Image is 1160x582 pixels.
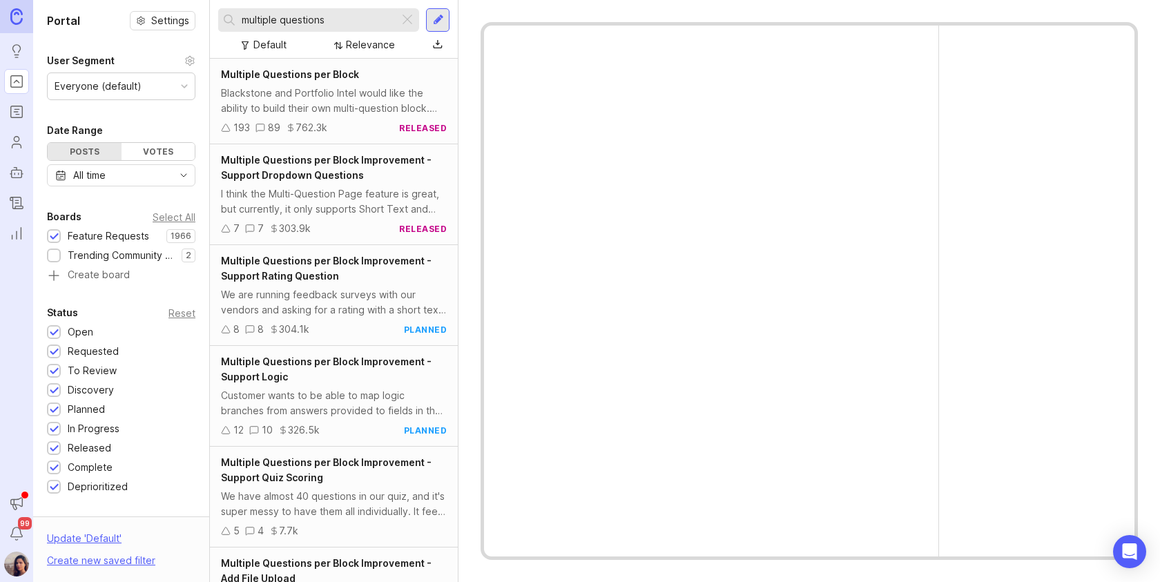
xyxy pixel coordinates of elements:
a: Roadmaps [4,99,29,124]
div: planned [404,324,447,336]
div: Released [68,440,111,456]
a: Autopilot [4,160,29,185]
div: Blackstone and Portfolio Intel would like the ability to build their own multi-question block. Th... [221,86,447,116]
div: Update ' Default ' [47,531,122,553]
div: 762.3k [296,120,327,135]
a: Users [4,130,29,155]
div: User Segment [47,52,115,69]
a: Multiple Questions per Block Improvement - Support Dropdown QuestionsI think the Multi-Question P... [210,144,458,245]
div: 303.9k [279,221,311,236]
div: Discovery [68,382,114,398]
div: released [399,122,447,134]
button: Notifications [4,521,29,546]
div: Deprioritized [68,479,128,494]
a: Multiple Questions per Block Improvement - Support Rating QuestionWe are running feedback surveys... [210,245,458,346]
div: 7 [233,221,240,236]
div: Feature Requests [68,229,149,244]
p: 1966 [171,231,191,242]
div: 193 [233,120,250,135]
div: Date Range [47,122,103,139]
a: Ideas [4,39,29,64]
a: Multiple Questions per Block Improvement - Support LogicCustomer wants to be able to map logic br... [210,346,458,447]
div: We have almost 40 questions in our quiz, and it's super messy to have them all individually. It f... [221,489,447,519]
div: planned [404,425,447,436]
div: released [399,223,447,235]
div: 8 [233,322,240,337]
div: 326.5k [288,423,320,438]
a: Multiple Questions per Block Improvement - Support Quiz ScoringWe have almost 40 questions in our... [210,447,458,547]
div: Create new saved filter [47,553,155,568]
div: Reset [168,309,195,317]
button: Announcements [4,491,29,516]
svg: toggle icon [173,170,195,181]
a: Changelog [4,191,29,215]
div: Complete [68,460,113,475]
span: Multiple Questions per Block Improvement - Support Rating Question [221,255,432,282]
button: Settings [130,11,195,30]
div: We are running feedback surveys with our vendors and asking for a rating with a short text commen... [221,287,447,318]
div: Open [68,324,93,340]
div: To Review [68,363,117,378]
div: Boards [47,208,81,225]
div: All time [73,168,106,183]
a: Create board [47,270,195,282]
div: 7 [258,221,264,236]
span: Multiple Questions per Block Improvement - Support Quiz Scoring [221,456,432,483]
h1: Portal [47,12,80,29]
div: Open Intercom Messenger [1113,535,1146,568]
div: 5 [233,523,240,539]
div: Relevance [346,37,395,52]
div: 7.7k [279,523,298,539]
div: 8 [258,322,264,337]
a: Reporting [4,221,29,246]
div: 10 [262,423,273,438]
div: Everyone (default) [55,79,142,94]
div: 12 [233,423,244,438]
div: Status [47,304,78,321]
div: 4 [258,523,264,539]
p: 2 [186,250,191,261]
input: Search... [242,12,394,28]
img: Canny Home [10,8,23,24]
span: 99 [18,517,32,530]
a: Portal [4,69,29,94]
div: Trending Community Topics [68,248,175,263]
div: Customer wants to be able to map logic branches from answers provided to fields in the Multi-ques... [221,388,447,418]
div: Planned [68,402,105,417]
a: Multiple Questions per BlockBlackstone and Portfolio Intel would like the ability to build their ... [210,59,458,144]
span: Multiple Questions per Block [221,68,359,80]
div: 304.1k [279,322,309,337]
div: Requested [68,344,119,359]
span: Multiple Questions per Block Improvement - Support Logic [221,356,432,382]
div: Votes [122,143,195,160]
span: Multiple Questions per Block Improvement - Support Dropdown Questions [221,154,432,181]
div: Posts [48,143,122,160]
img: Leigh Smith [4,552,29,576]
div: Select All [153,213,195,221]
span: Settings [151,14,189,28]
div: 89 [268,120,280,135]
div: In Progress [68,421,119,436]
div: Default [253,37,287,52]
div: I think the Multi-Question Page feature is great, but currently, it only supports Short Text and ... [221,186,447,217]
